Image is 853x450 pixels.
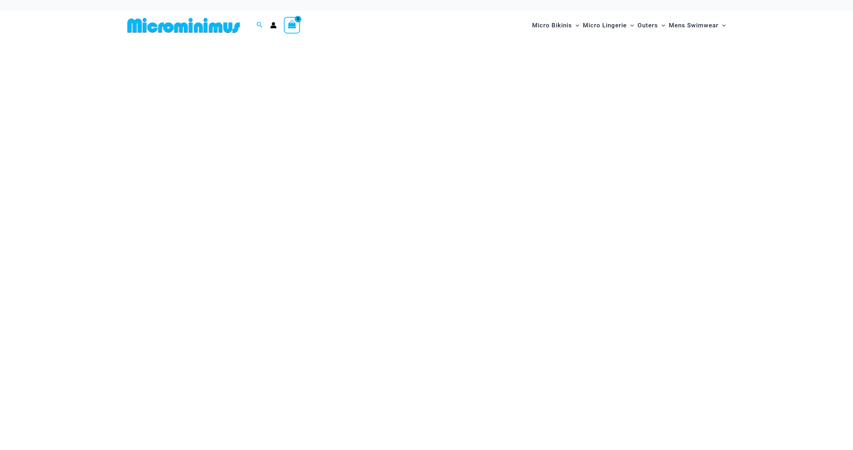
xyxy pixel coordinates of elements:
span: Menu Toggle [572,16,579,35]
a: Account icon link [270,22,277,28]
nav: Site Navigation [529,13,729,37]
span: Outers [638,16,658,35]
a: Micro LingerieMenu ToggleMenu Toggle [581,14,636,36]
a: Micro BikinisMenu ToggleMenu Toggle [530,14,581,36]
a: Search icon link [257,21,263,30]
a: Mens SwimwearMenu ToggleMenu Toggle [667,14,727,36]
a: View Shopping Cart, empty [284,17,300,33]
span: Menu Toggle [718,16,726,35]
span: Micro Lingerie [583,16,627,35]
span: Mens Swimwear [669,16,718,35]
span: Micro Bikinis [532,16,572,35]
a: OutersMenu ToggleMenu Toggle [636,14,667,36]
span: Menu Toggle [658,16,665,35]
img: MM SHOP LOGO FLAT [124,17,243,33]
span: Menu Toggle [627,16,634,35]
